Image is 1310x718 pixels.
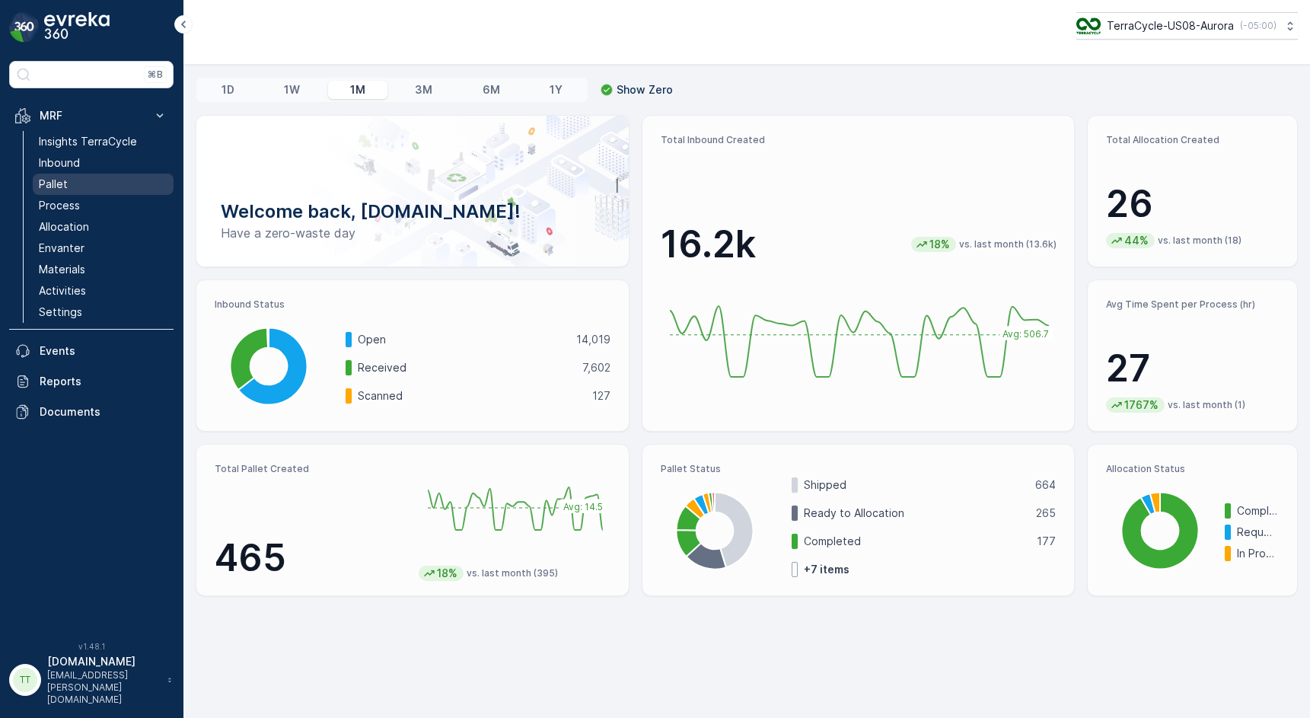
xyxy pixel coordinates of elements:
p: 1W [284,82,300,97]
img: image_ci7OI47.png [1076,18,1101,34]
p: Activities [39,283,86,298]
p: [EMAIL_ADDRESS][PERSON_NAME][DOMAIN_NAME] [47,669,160,706]
p: Pallet [39,177,68,192]
p: MRF [40,108,143,123]
p: Events [40,343,167,359]
a: Insights TerraCycle [33,131,174,152]
p: In Progress [1237,546,1279,561]
p: Total Inbound Created [661,134,1057,146]
p: Total Allocation Created [1106,134,1279,146]
p: 1767% [1123,397,1160,413]
p: 3M [415,82,432,97]
p: Ready to Allocation [804,506,1027,521]
p: 44% [1123,233,1150,248]
p: Inbound Status [215,298,610,311]
p: Reports [40,374,167,389]
p: 27 [1106,346,1279,391]
p: Shipped [804,477,1026,493]
p: Received [358,360,572,375]
a: Activities [33,280,174,302]
p: Open [358,332,566,347]
p: Materials [39,262,85,277]
p: + 7 items [804,562,849,577]
p: 26 [1106,181,1279,227]
p: 18% [435,566,459,581]
p: Completed [804,534,1028,549]
p: 14,019 [576,332,610,347]
a: Settings [33,302,174,323]
p: Allocation Status [1106,463,1279,475]
p: 18% [928,237,951,252]
a: Materials [33,259,174,280]
img: logo [9,12,40,43]
div: TT [13,668,37,692]
a: Reports [9,366,174,397]
p: Allocation [39,219,89,235]
p: TerraCycle-US08-Aurora [1107,18,1234,34]
p: Scanned [358,388,582,404]
p: Total Pallet Created [215,463,406,475]
p: Process [39,198,80,213]
p: Show Zero [617,82,673,97]
p: 1D [222,82,234,97]
a: Documents [9,397,174,427]
p: 177 [1037,534,1056,549]
p: Requested [1237,525,1279,540]
p: vs. last month (13.6k) [959,238,1057,251]
p: Have a zero-waste day [221,224,604,242]
p: 1M [350,82,365,97]
p: Inbound [39,155,80,171]
p: Pallet Status [661,463,1057,475]
a: Pallet [33,174,174,195]
p: Insights TerraCycle [39,134,137,149]
p: Welcome back, [DOMAIN_NAME]! [221,199,604,224]
p: vs. last month (1) [1168,399,1245,411]
p: Settings [39,305,82,320]
p: Envanter [39,241,84,256]
p: [DOMAIN_NAME] [47,654,160,669]
p: 465 [215,535,406,581]
img: logo_dark-DEwI_e13.png [44,12,110,43]
button: TerraCycle-US08-Aurora(-05:00) [1076,12,1298,40]
a: Allocation [33,216,174,238]
p: vs. last month (395) [467,567,558,579]
p: ⌘B [148,69,163,81]
p: ( -05:00 ) [1240,20,1277,32]
p: 7,602 [582,360,610,375]
p: Avg Time Spent per Process (hr) [1106,298,1279,311]
button: TT[DOMAIN_NAME][EMAIL_ADDRESS][PERSON_NAME][DOMAIN_NAME] [9,654,174,706]
p: 265 [1036,506,1056,521]
a: Inbound [33,152,174,174]
p: 16.2k [661,222,756,267]
a: Process [33,195,174,216]
p: vs. last month (18) [1158,235,1241,247]
a: Events [9,336,174,366]
p: Completed [1237,503,1279,519]
span: v 1.48.1 [9,642,174,651]
a: Envanter [33,238,174,259]
p: 1Y [550,82,563,97]
p: 664 [1035,477,1056,493]
button: MRF [9,101,174,131]
p: 6M [483,82,500,97]
p: 127 [592,388,610,404]
p: Documents [40,404,167,420]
